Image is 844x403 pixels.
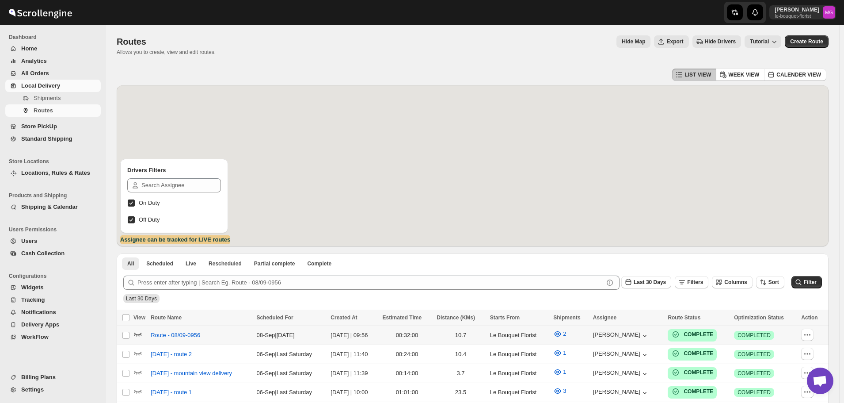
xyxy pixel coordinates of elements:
text: MG [825,10,833,15]
button: COMPLETE [671,330,713,339]
span: Scheduled For [256,315,293,321]
img: ScrollEngine [7,1,73,23]
span: Users [21,238,37,244]
button: Delivery Apps [5,319,101,331]
span: Cash Collection [21,250,65,257]
button: LIST VIEW [672,69,716,81]
span: Tutorial [750,38,769,45]
button: 1 [548,365,571,379]
button: Columns [712,276,752,288]
div: [DATE] | 11:40 [331,350,377,359]
div: 00:14:00 [383,369,432,378]
div: [PERSON_NAME] [593,331,649,340]
button: Widgets [5,281,101,294]
span: Shipments [553,315,580,321]
span: Distance (KMs) [437,315,475,321]
b: COMPLETE [684,350,713,357]
button: All routes [122,257,139,270]
span: Home [21,45,37,52]
button: Locations, Rules & Rates [5,167,101,179]
span: [DATE] - mountain view delivery [151,369,232,378]
div: 00:24:00 [383,350,432,359]
button: 2 [548,327,571,341]
span: Users Permissions [9,226,102,233]
button: 3 [548,384,571,398]
span: Store PickUp [21,123,57,130]
button: Sort [756,276,784,288]
div: 10.4 [437,350,484,359]
span: Routes [34,107,53,114]
button: All Orders [5,67,101,80]
button: Route - 08/09-0956 [145,328,205,342]
div: 00:32:00 [383,331,432,340]
span: Filter [804,279,817,285]
span: Export [666,38,683,45]
span: Route Status [668,315,700,321]
span: Partial complete [254,260,295,267]
div: 3.7 [437,369,484,378]
button: Shipping & Calendar [5,201,101,213]
span: LIST VIEW [684,71,711,78]
p: Allows you to create, view and edit routes. [117,49,216,56]
p: le-bouquet-florist [775,13,819,19]
button: Hide Drivers [692,35,741,48]
div: [PERSON_NAME] [593,350,649,359]
span: Scheduled [146,260,173,267]
span: All [127,260,134,267]
button: 1 [548,346,571,360]
button: Analytics [5,55,101,67]
span: Settings [21,386,44,393]
div: 01:01:00 [383,388,432,397]
div: Le Bouquet Florist [490,350,548,359]
span: 1 [563,349,566,356]
div: Le Bouquet Florist [490,388,548,397]
button: Tutorial [745,35,781,48]
span: Optimization Status [734,315,784,321]
button: [DATE] - mountain view delivery [145,366,237,380]
span: Live [186,260,196,267]
input: Press enter after typing | Search Eg. Route - 08/09-0956 [137,276,604,290]
span: All Orders [21,70,49,77]
label: Assignee can be tracked for LIVE routes [120,235,230,244]
span: Billing Plans [21,374,56,380]
span: Estimated Time [383,315,422,321]
span: Assignee [593,315,616,321]
span: Widgets [21,284,43,291]
button: [PERSON_NAME] [593,369,649,378]
span: Starts From [490,315,520,321]
span: COMPLETED [738,332,771,339]
span: Dashboard [9,34,102,41]
div: 23.5 [437,388,484,397]
span: Store Locations [9,158,102,165]
button: WorkFlow [5,331,101,343]
span: Shipping & Calendar [21,203,78,210]
span: Standard Shipping [21,135,72,142]
span: 2 [563,330,566,337]
button: Export [654,35,688,48]
button: Filter [791,276,822,288]
span: Sort [768,279,779,285]
button: User menu [769,5,836,19]
button: Notifications [5,306,101,319]
div: Le Bouquet Florist [490,369,548,378]
span: Last 30 Days [126,296,157,302]
button: Cash Collection [5,247,101,260]
span: Melody Gluth [823,6,835,19]
span: Local Delivery [21,82,60,89]
span: 3 [563,388,566,394]
span: Route Name [151,315,182,321]
button: WEEK VIEW [716,69,764,81]
span: [DATE] - route 2 [151,350,192,359]
span: Route - 08/09-0956 [151,331,200,340]
button: Map action label [616,35,650,48]
button: Settings [5,384,101,396]
span: Analytics [21,58,47,64]
button: Users [5,235,101,247]
button: [PERSON_NAME] [593,388,649,397]
span: Last 30 Days [634,279,666,285]
span: Delivery Apps [21,321,59,328]
button: [DATE] - route 2 [145,347,197,361]
span: Created At [331,315,357,321]
div: 10.7 [437,331,484,340]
